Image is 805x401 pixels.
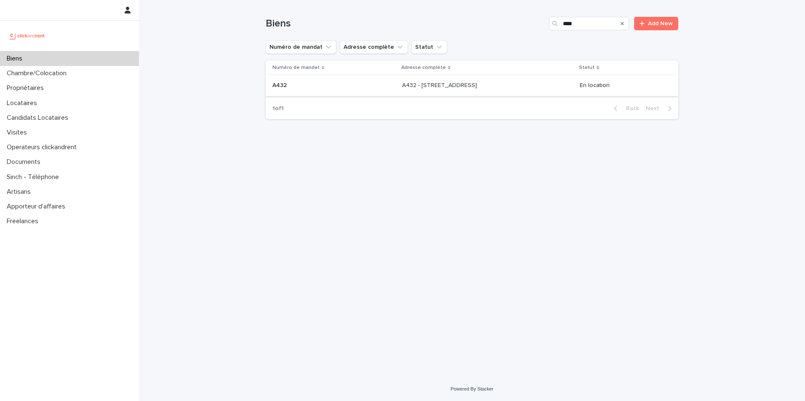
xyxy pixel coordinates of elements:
[3,217,45,225] p: Freelances
[3,188,37,196] p: Artisans
[607,105,642,112] button: Back
[3,203,72,211] p: Apporteur d'affaires
[266,18,546,30] h1: Biens
[579,63,594,72] p: Statut
[3,55,29,63] p: Biens
[266,98,291,119] p: 1 of 1
[642,105,678,112] button: Next
[634,17,678,30] a: Add New
[450,386,493,391] a: Powered By Stacker
[646,106,664,111] span: Next
[411,40,447,54] button: Statut
[580,82,665,89] p: En location
[3,114,75,122] p: Candidats Locataires
[266,75,678,96] tr: A432A432 A432 - [STREET_ADDRESS]A432 - [STREET_ADDRESS] En location
[272,80,288,89] p: A432
[621,106,639,111] span: Back
[3,129,34,137] p: Visites
[3,143,83,151] p: Operateurs clickandrent
[402,80,479,89] p: A432 - [STREET_ADDRESS]
[340,40,408,54] button: Adresse complète
[648,21,673,26] span: Add New
[401,63,446,72] p: Adresse complète
[3,84,51,92] p: Propriétaires
[549,17,629,30] input: Search
[3,99,44,107] p: Locataires
[272,63,320,72] p: Numéro de mandat
[3,69,73,77] p: Chambre/Colocation
[7,27,48,44] img: UCB0brd3T0yccxBKYDjQ
[3,158,47,166] p: Documents
[266,40,336,54] button: Numéro de mandat
[3,173,66,181] p: Sinch - Téléphone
